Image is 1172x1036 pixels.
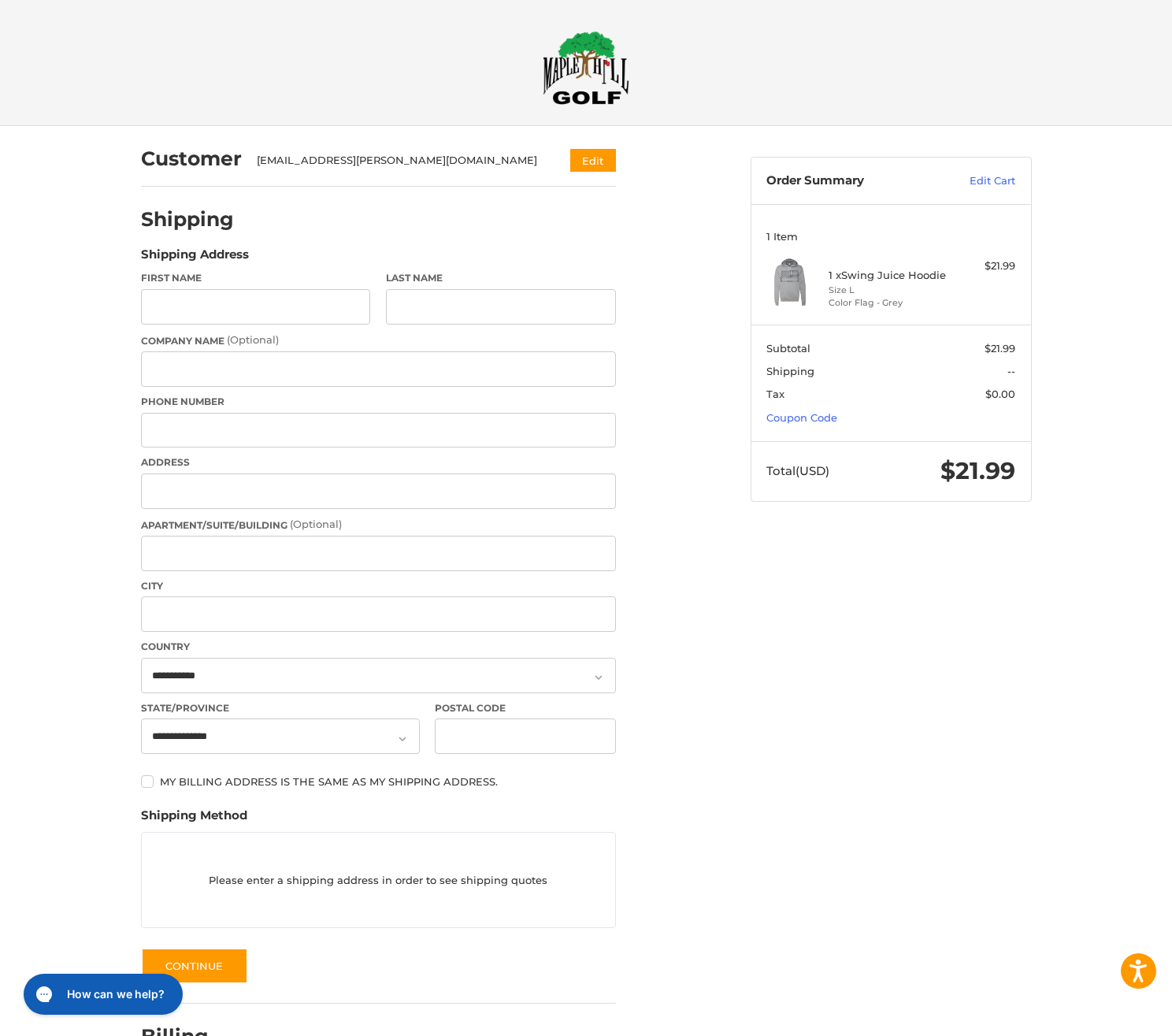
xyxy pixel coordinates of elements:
[766,342,810,355] span: Subtotal
[141,207,234,232] h2: Shipping
[141,579,616,593] label: City
[985,342,1015,355] span: $21.99
[766,411,837,424] a: Coupon Code
[141,271,371,285] label: First Name
[227,333,279,346] small: (Optional)
[141,395,616,409] label: Phone Number
[766,230,1015,243] h3: 1 Item
[141,517,616,533] label: Apartment/Suite/Building
[766,173,936,189] h3: Order Summary
[829,269,949,281] h4: 1 x Swing Juice Hoodie
[570,149,616,172] button: Edit
[142,865,615,896] p: Please enter a shipping address in order to see shipping quotes
[985,388,1015,400] span: $0.00
[1007,365,1015,377] span: --
[766,463,829,478] span: Total (USD)
[290,518,342,530] small: (Optional)
[141,455,616,470] label: Address
[16,968,187,1020] iframe: Gorgias live chat messenger
[141,147,242,171] h2: Customer
[829,284,949,297] li: Size L
[940,456,1015,485] span: $21.99
[141,775,616,788] label: My billing address is the same as my shipping address.
[953,258,1015,274] div: $21.99
[543,31,629,105] img: Maple Hill Golf
[141,948,248,984] button: Continue
[766,365,814,377] span: Shipping
[766,388,784,400] span: Tax
[141,701,420,715] label: State/Province
[435,701,616,715] label: Postal Code
[936,173,1015,189] a: Edit Cart
[141,332,616,348] label: Company Name
[386,271,616,285] label: Last Name
[141,807,247,832] legend: Shipping Method
[829,296,949,310] li: Color Flag - Grey
[141,640,616,654] label: Country
[141,246,249,271] legend: Shipping Address
[257,153,540,169] div: [EMAIL_ADDRESS][PERSON_NAME][DOMAIN_NAME]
